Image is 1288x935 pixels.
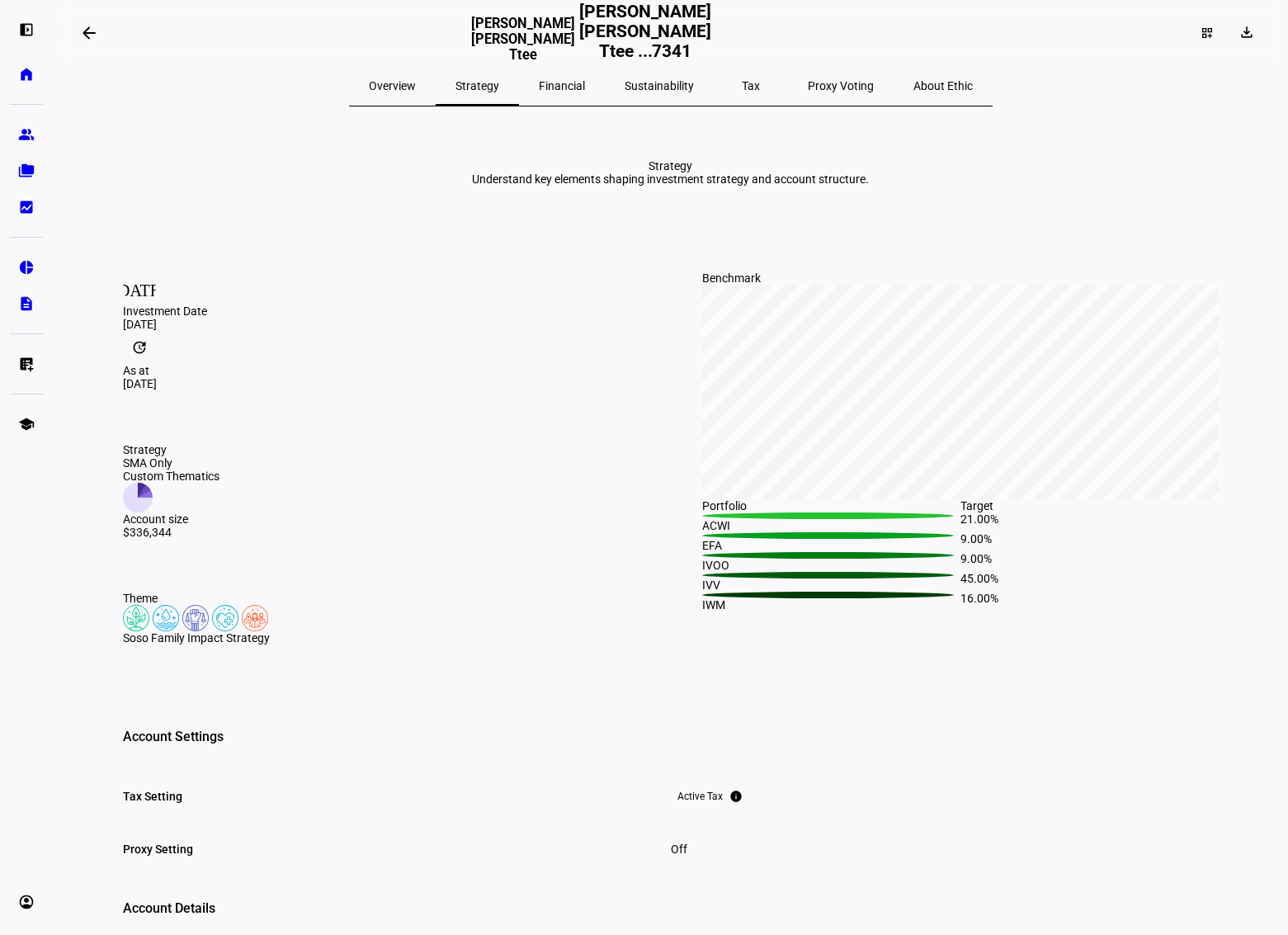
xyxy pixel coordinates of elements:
mat-icon: arrow_backwards [79,23,99,43]
div: SMA Only [123,456,219,470]
span: Overview [369,80,416,92]
span: Financial [539,80,585,92]
eth-mat-symbol: pie_chart [18,259,35,276]
div: 9.00% [960,552,1219,572]
div: [DATE] [123,377,639,390]
img: healthWellness.colored.svg [212,605,238,631]
div: Active Tax [677,790,723,803]
img: corporateDiversity.colored.svg [242,605,268,631]
div: ACWI [702,519,960,532]
eth-mat-symbol: home [18,66,35,83]
span: Proxy Voting [808,80,874,92]
div: Tax Setting [123,777,671,816]
div: Target [960,499,1219,512]
mat-icon: [DATE] [123,272,156,305]
div: IVOO [702,559,960,572]
eth-mat-symbol: account_circle [18,894,35,910]
div: Proxy Setting [123,829,671,869]
div: Understand key elements shaping investment strategy and account structure. [472,172,869,186]
img: democracy.colored.svg [182,605,209,631]
div: Theme [123,592,639,605]
mat-icon: update [123,331,156,364]
span: Strategy [455,80,499,92]
a: description [10,287,43,320]
img: cleanWater.colored.svg [153,605,179,631]
div: IVV [702,578,960,592]
a: pie_chart [10,251,43,284]
eth-mat-symbol: left_panel_open [18,21,35,38]
div: Custom Thematics [123,470,219,483]
mat-icon: dashboard_customize [1201,26,1214,40]
eth-mat-symbol: list_alt_add [18,356,35,372]
h2: [PERSON_NAME] [PERSON_NAME] Ttee ...7341 [575,2,715,64]
div: chart, 1 series [702,285,1219,499]
h3: [PERSON_NAME] [PERSON_NAME] Ttee [471,16,575,63]
span: Sustainability [625,80,694,92]
div: Portfolio [702,499,960,512]
div: Off [671,829,1219,869]
div: $336,344 [123,526,219,539]
div: Soso Family Impact Strategy [123,631,639,645]
span: About Ethic [913,80,973,92]
a: folder_copy [10,154,43,187]
div: 45.00% [960,572,1219,592]
a: bid_landscape [10,191,43,224]
div: [DATE] [123,318,639,331]
eth-report-page-title: Strategy [97,159,1245,186]
a: group [10,118,43,151]
div: 16.00% [960,592,1219,612]
a: home [10,58,43,91]
img: climateChange.colored.svg [123,605,149,631]
div: Strategy [472,159,869,172]
eth-mat-symbol: school [18,416,35,432]
div: As at [123,364,639,377]
div: EFA [702,539,960,552]
eth-mat-symbol: group [18,126,35,143]
eth-mat-symbol: description [18,295,35,312]
div: 21.00% [960,512,1219,532]
div: Account size [123,512,219,526]
div: Benchmark [702,272,1219,285]
span: Tax [742,80,760,92]
mat-icon: download [1238,24,1255,40]
eth-mat-symbol: bid_landscape [18,199,35,215]
div: Account Settings [97,704,1245,770]
div: Strategy [123,443,219,456]
div: Investment Date [123,305,639,318]
div: 9.00% [960,532,1219,552]
div: IWM [702,598,960,612]
eth-mat-symbol: folder_copy [18,163,35,179]
mat-icon: info [729,790,743,803]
